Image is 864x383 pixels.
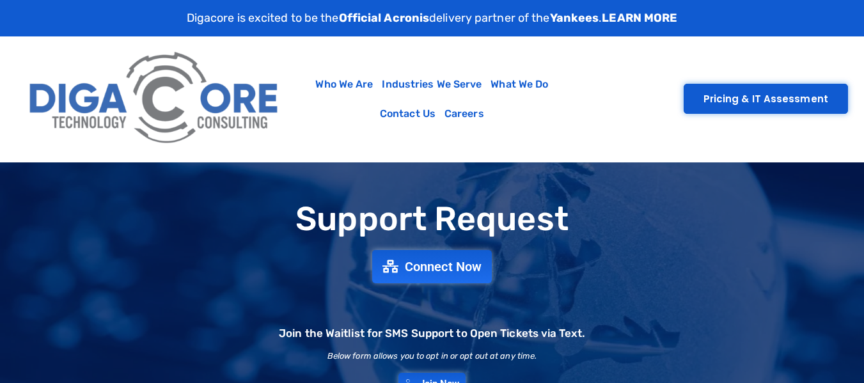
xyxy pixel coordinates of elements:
img: Digacore Logo [22,43,287,155]
nav: Menu [294,70,571,129]
a: Careers [440,99,489,129]
a: Pricing & IT Assessment [684,84,848,114]
p: Digacore is excited to be the delivery partner of the . [187,10,678,27]
h2: Join the Waitlist for SMS Support to Open Tickets via Text. [279,328,585,339]
a: Who We Are [311,70,377,99]
a: Contact Us [375,99,440,129]
strong: Yankees [550,11,599,25]
strong: Official Acronis [339,11,430,25]
a: Connect Now [372,250,492,283]
h1: Support Request [6,201,858,237]
span: Pricing & IT Assessment [703,94,828,104]
a: What We Do [486,70,553,99]
h2: Below form allows you to opt in or opt out at any time. [327,352,537,360]
span: Connect Now [405,260,482,273]
a: LEARN MORE [602,11,677,25]
a: Industries We Serve [377,70,486,99]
